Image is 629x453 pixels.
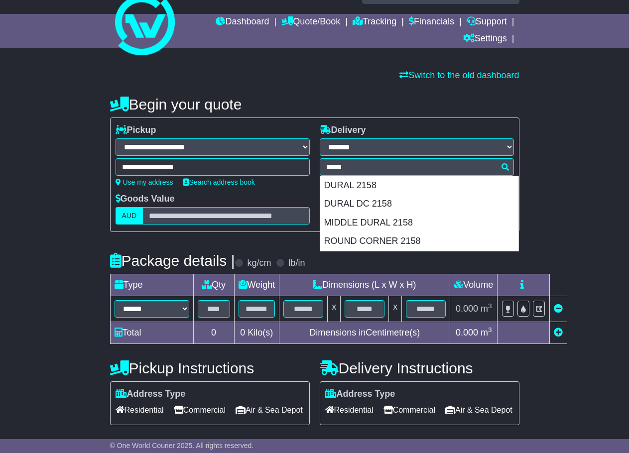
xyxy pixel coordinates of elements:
td: Dimensions (L x W x H) [279,274,450,296]
span: Commercial [383,402,435,418]
label: Address Type [116,389,186,400]
div: DURAL 2158 [320,176,518,195]
label: Address Type [325,389,395,400]
td: x [328,296,341,322]
td: Weight [234,274,279,296]
h4: Package details | [110,252,235,269]
label: Pickup [116,125,156,136]
span: 0.000 [456,304,478,314]
td: Volume [450,274,498,296]
div: ROUND CORNER 2158 [320,232,518,251]
a: Settings [463,31,507,48]
a: Quote/Book [281,14,340,31]
td: Kilo(s) [234,322,279,344]
td: x [389,296,402,322]
a: Use my address [116,178,173,186]
td: Qty [193,274,234,296]
span: Commercial [174,402,226,418]
a: Dashboard [216,14,269,31]
td: 0 [193,322,234,344]
span: Residential [325,402,374,418]
typeahead: Please provide city [320,158,514,176]
a: Add new item [554,328,563,338]
td: Type [110,274,193,296]
span: 0.000 [456,328,478,338]
span: © One World Courier 2025. All rights reserved. [110,442,254,450]
label: kg/cm [247,258,271,269]
a: Tracking [353,14,396,31]
a: Search address book [183,178,255,186]
a: Switch to the old dashboard [399,70,519,80]
label: AUD [116,207,143,225]
sup: 3 [488,302,492,310]
span: Air & Sea Depot [445,402,512,418]
span: Air & Sea Depot [236,402,303,418]
h4: Begin your quote [110,96,519,113]
h4: Pickup Instructions [110,360,310,376]
td: Dimensions in Centimetre(s) [279,322,450,344]
a: Remove this item [554,304,563,314]
div: DURAL DC 2158 [320,195,518,214]
sup: 3 [488,326,492,334]
label: Goods Value [116,194,175,205]
span: m [481,304,492,314]
a: Support [467,14,507,31]
h4: Delivery Instructions [320,360,519,376]
span: m [481,328,492,338]
label: Delivery [320,125,366,136]
div: MIDDLE DURAL 2158 [320,214,518,232]
a: Financials [409,14,454,31]
td: Total [110,322,193,344]
span: 0 [240,328,245,338]
label: lb/in [288,258,305,269]
span: Residential [116,402,164,418]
